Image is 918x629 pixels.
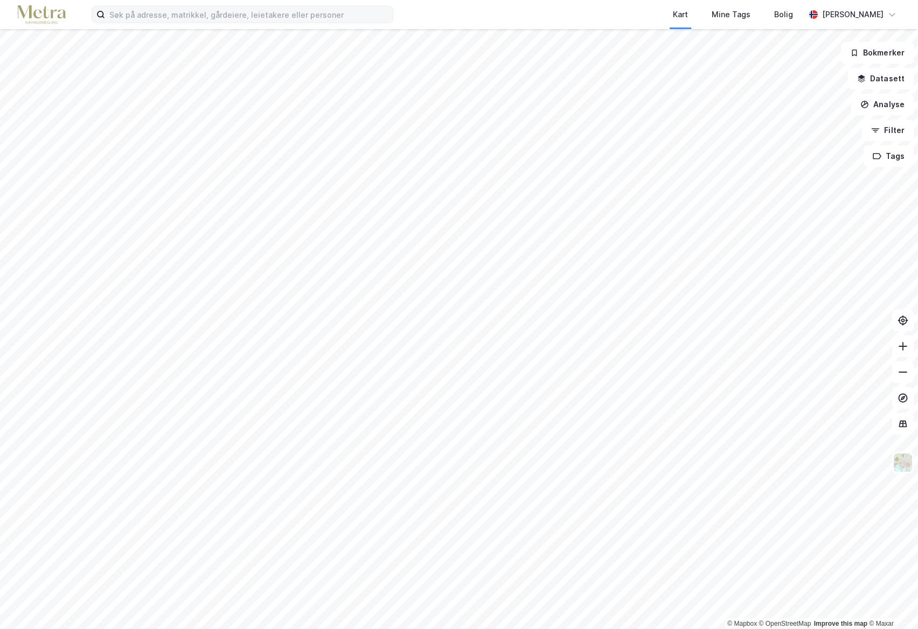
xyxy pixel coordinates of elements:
div: Kontrollprogram for chat [864,577,918,629]
img: metra-logo.256734c3b2bbffee19d4.png [17,5,66,24]
input: Søk på adresse, matrikkel, gårdeiere, leietakere eller personer [105,6,393,23]
div: Bolig [774,8,793,21]
a: OpenStreetMap [759,620,811,627]
button: Datasett [848,68,914,89]
a: Improve this map [814,620,867,627]
iframe: Chat Widget [864,577,918,629]
div: Mine Tags [712,8,750,21]
button: Filter [862,120,914,141]
div: [PERSON_NAME] [822,8,884,21]
a: Mapbox [727,620,757,627]
img: Z [893,452,913,473]
button: Tags [864,145,914,167]
button: Analyse [851,94,914,115]
button: Bokmerker [841,42,914,64]
div: Kart [673,8,688,21]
